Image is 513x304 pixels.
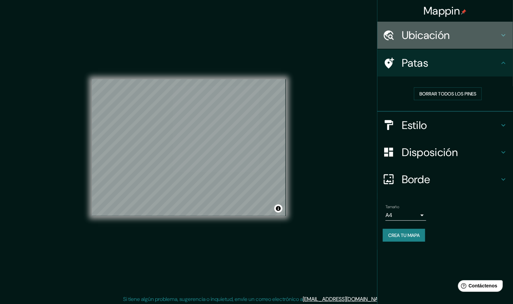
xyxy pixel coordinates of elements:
[386,210,426,221] div: A4
[386,212,392,219] font: A4
[92,79,286,216] canvas: Mapa
[303,296,387,303] a: [EMAIL_ADDRESS][DOMAIN_NAME]
[419,91,476,97] font: Borrar todos los pines
[402,172,430,187] font: Borde
[274,204,282,213] button: Activar o desactivar atribución
[388,232,420,238] font: Crea tu mapa
[123,296,303,303] font: Si tiene algún problema, sugerencia o inquietud, envíe un correo electrónico a
[424,4,460,18] font: Mappin
[377,49,513,77] div: Patas
[402,56,429,70] font: Patas
[377,139,513,166] div: Disposición
[453,278,506,297] iframe: Lanzador de widgets de ayuda
[402,145,458,159] font: Disposición
[461,9,467,15] img: pin-icon.png
[402,28,450,42] font: Ubicación
[377,22,513,49] div: Ubicación
[377,166,513,193] div: Borde
[386,204,399,210] font: Tamaño
[414,87,482,100] button: Borrar todos los pines
[377,112,513,139] div: Estilo
[402,118,427,132] font: Estilo
[383,229,425,242] button: Crea tu mapa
